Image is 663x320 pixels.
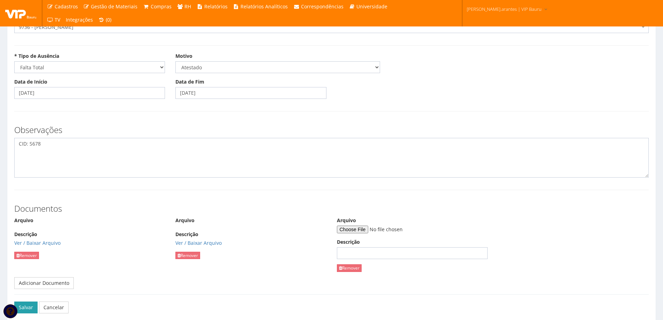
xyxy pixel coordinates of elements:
[14,277,74,289] a: Adicionar Documento
[14,125,649,134] h3: Observações
[14,252,39,259] a: Remover
[467,6,542,13] span: [PERSON_NAME].arantes | VIP Bauru
[175,217,195,224] label: Arquivo
[151,3,172,10] span: Compras
[337,239,360,245] label: Descrição
[14,302,38,313] button: Salvar
[14,217,33,224] label: Arquivo
[14,240,61,246] a: Ver / Baixar Arquivo
[14,231,37,238] label: Descrição
[44,13,63,26] a: TV
[240,3,288,10] span: Relatórios Analíticos
[175,240,222,246] a: Ver / Baixar Arquivo
[19,24,640,31] span: 9736 - THAINA DE MORAIS SIQUEIRA
[175,231,198,238] label: Descrição
[337,217,356,224] label: Arquivo
[14,78,47,85] label: Data de Início
[91,3,137,10] span: Gestão de Materiais
[14,138,649,178] textarea: CID: S678
[175,53,192,60] label: Motivo
[96,13,115,26] a: (0)
[55,3,78,10] span: Cadastros
[356,3,387,10] span: Universidade
[63,13,96,26] a: Integrações
[39,302,69,313] a: Cancelar
[204,3,228,10] span: Relatórios
[66,16,93,23] span: Integrações
[301,3,344,10] span: Correspondências
[5,8,37,18] img: logo
[175,252,200,259] a: Remover
[14,204,649,213] h3: Documentos
[14,53,59,60] label: * Tipo de Ausência
[106,16,111,23] span: (0)
[184,3,191,10] span: RH
[55,16,60,23] span: TV
[14,21,649,33] span: 9736 - THAINA DE MORAIS SIQUEIRA
[337,264,362,272] a: Remover
[175,78,204,85] label: Data de Fim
